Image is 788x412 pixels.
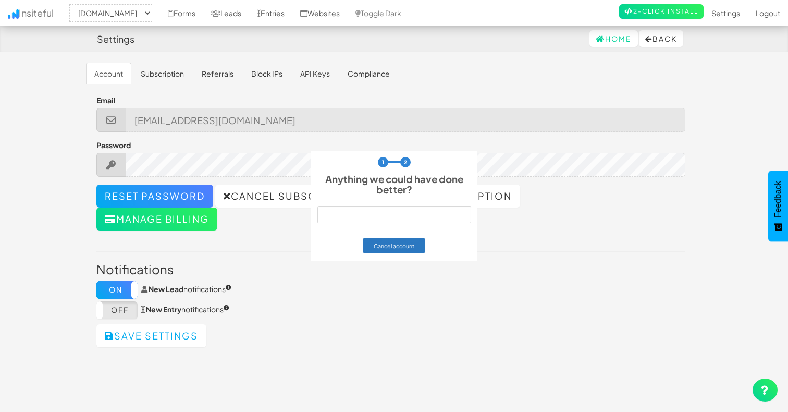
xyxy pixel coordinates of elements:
li: 2 [400,157,411,167]
button: Cancel account [363,238,426,253]
span: Feedback [773,181,783,217]
button: Feedback - Show survey [768,171,788,241]
h2: Anything we could have done better? [317,174,471,196]
li: 1 [378,157,388,167]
